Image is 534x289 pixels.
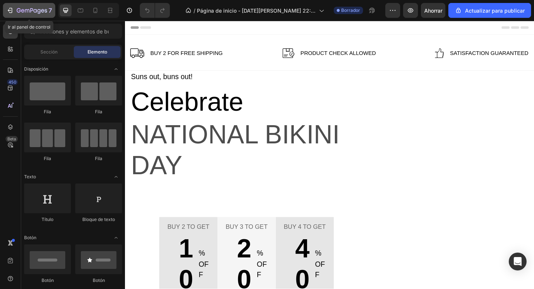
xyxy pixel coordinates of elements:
p: Buy 2 to get [43,219,95,229]
font: Fila [95,109,102,114]
p: % OFF [143,247,158,282]
div: Deshacer/Rehacer [140,3,170,18]
span: Abrir con palanca [110,171,122,183]
font: Elemento [88,49,107,55]
font: 450 [9,79,16,85]
font: Disposición [24,66,48,72]
font: Título [42,217,53,222]
span: Abrir con palanca [110,63,122,75]
span: Abrir con palanca [110,232,122,244]
p: Suns out, buns out! [6,55,258,67]
p: % OFF [207,247,221,282]
font: / [194,7,195,14]
font: Botón [93,277,105,283]
p: National Bikini Day [6,107,258,174]
font: Texto [24,174,36,179]
font: Ahorrar [424,7,442,14]
input: Secciones y elementos de búsqueda [24,24,122,39]
font: Fila [44,156,51,161]
button: 7 [3,3,55,18]
font: Actualizar para publicar [465,7,525,14]
iframe: Área de diseño [125,21,534,289]
font: Botón [42,277,54,283]
p: % OFF [80,247,95,282]
p: Satisfaction Guaranteed [353,31,439,40]
button: Ahorrar [421,3,445,18]
p: Buy 3 to get [106,219,158,229]
font: Sección [40,49,57,55]
font: Botón [24,235,36,240]
font: Borrador [341,7,360,13]
div: Abrir Intercom Messenger [509,253,527,270]
p: Buy 4 to get [169,219,222,229]
font: Página de inicio - [DATE][PERSON_NAME] 22:22:52 [197,7,316,22]
font: Bloque de texto [82,217,115,222]
font: Fila [95,156,102,161]
img: Alt Image [337,30,347,40]
font: Fila [44,109,51,114]
p: Celebrate [6,71,258,105]
font: Beta [7,136,16,142]
font: 7 [49,7,52,14]
img: Alt Image [171,30,184,40]
p: Product Check Allowed [191,31,273,40]
button: Actualizar para publicar [448,3,531,18]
